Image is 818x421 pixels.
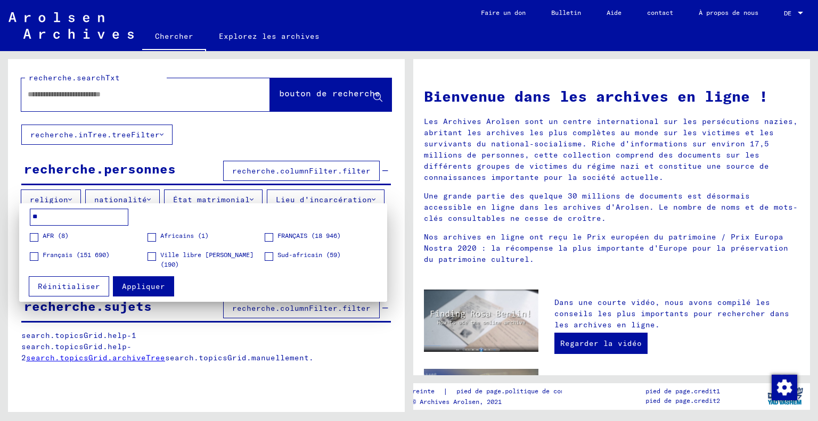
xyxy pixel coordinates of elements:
[772,375,797,400] img: Modifier le consentement
[277,232,341,240] font: FRANÇAIS (18 946)
[43,232,69,240] font: AFR (8)
[160,232,209,240] font: Africains (1)
[113,276,174,296] button: Appliquer
[122,282,165,291] font: Appliquer
[43,251,110,259] font: Français (151 690)
[160,251,253,268] font: Ville libre [PERSON_NAME] (190)
[277,251,341,259] font: Sud-africain (59)
[29,276,109,296] button: Réinitialiser
[38,282,100,291] font: Réinitialiser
